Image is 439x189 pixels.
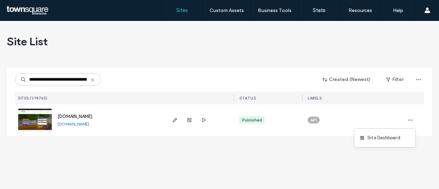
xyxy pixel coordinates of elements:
span: Site List [7,35,48,48]
button: Created (Newest) [317,74,377,85]
span: Help [15,5,29,11]
span: Site Dashboard [367,134,400,141]
span: SITES (1/18765) [18,96,48,101]
label: Sites [176,7,188,13]
label: Resources [348,8,372,13]
label: Business Tools [258,8,292,13]
label: Help [393,8,403,13]
div: Published [242,117,262,123]
label: Stats [313,7,325,13]
span: LABELS [308,96,322,101]
a: [DOMAIN_NAME] [58,114,92,119]
span: API [310,117,317,123]
button: Filter [379,74,410,85]
span: STATUS [239,96,256,101]
label: Custom Assets [210,8,244,13]
a: [DOMAIN_NAME] [58,121,89,127]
